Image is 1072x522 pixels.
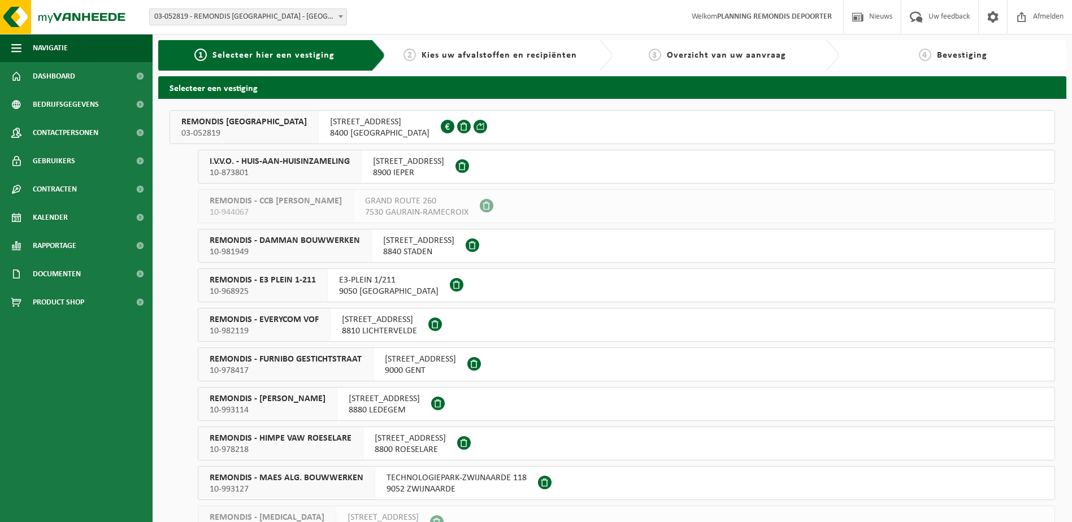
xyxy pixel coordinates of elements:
button: REMONDIS - E3 PLEIN 1-211 10-968925 E3-PLEIN 1/2119050 [GEOGRAPHIC_DATA] [198,268,1055,302]
span: 10-993127 [210,484,363,495]
span: 10-993114 [210,404,325,416]
span: [STREET_ADDRESS] [373,156,444,167]
span: Kies uw afvalstoffen en recipiënten [422,51,577,60]
span: 3 [649,49,661,61]
span: 4 [919,49,931,61]
span: Bevestiging [937,51,987,60]
button: REMONDIS - [PERSON_NAME] 10-993114 [STREET_ADDRESS]8880 LEDEGEM [198,387,1055,421]
span: 03-052819 - REMONDIS WEST-VLAANDEREN - OOSTENDE [149,8,347,25]
span: 10-981949 [210,246,360,258]
span: [STREET_ADDRESS] [349,393,420,404]
span: 10-873801 [210,167,350,179]
span: REMONDIS - FURNIBO GESTICHTSTRAAT [210,354,362,365]
span: 10-968925 [210,286,316,297]
span: Contracten [33,175,77,203]
span: REMONDIS - DAMMAN BOUWWERKEN [210,235,360,246]
span: Selecteer hier een vestiging [212,51,335,60]
span: 03-052819 - REMONDIS WEST-VLAANDEREN - OOSTENDE [150,9,346,25]
span: Product Shop [33,288,84,316]
strong: PLANNING REMONDIS DEPOORTER [717,12,832,21]
span: I.V.V.O. - HUIS-AAN-HUISINZAMELING [210,156,350,167]
span: [STREET_ADDRESS] [342,314,417,325]
button: REMONDIS - MAES ALG. BOUWWERKEN 10-993127 TECHNOLOGIEPARK-ZWIJNAARDE 1189052 ZWIJNAARDE [198,466,1055,500]
span: Rapportage [33,232,76,260]
span: 8400 [GEOGRAPHIC_DATA] [330,128,429,139]
span: [STREET_ADDRESS] [383,235,454,246]
span: [STREET_ADDRESS] [330,116,429,128]
span: 9050 [GEOGRAPHIC_DATA] [339,286,439,297]
span: 10-982119 [210,325,319,337]
span: 10-978218 [210,444,351,455]
span: 1 [194,49,207,61]
span: REMONDIS - [PERSON_NAME] [210,393,325,404]
span: 8900 IEPER [373,167,444,179]
span: Navigatie [33,34,68,62]
span: [STREET_ADDRESS] [385,354,456,365]
span: REMONDIS - EVERYCOM VOF [210,314,319,325]
span: Overzicht van uw aanvraag [667,51,786,60]
span: Dashboard [33,62,75,90]
span: Documenten [33,260,81,288]
button: I.V.V.O. - HUIS-AAN-HUISINZAMELING 10-873801 [STREET_ADDRESS]8900 IEPER [198,150,1055,184]
span: 10-978417 [210,365,362,376]
span: REMONDIS - MAES ALG. BOUWWERKEN [210,472,363,484]
span: 2 [403,49,416,61]
span: Gebruikers [33,147,75,175]
button: REMONDIS - DAMMAN BOUWWERKEN 10-981949 [STREET_ADDRESS]8840 STADEN [198,229,1055,263]
span: 03-052819 [181,128,307,139]
button: REMONDIS - FURNIBO GESTICHTSTRAAT 10-978417 [STREET_ADDRESS]9000 GENT [198,347,1055,381]
button: REMONDIS - HIMPE VAW ROESELARE 10-978218 [STREET_ADDRESS]8800 ROESELARE [198,427,1055,460]
h2: Selecteer een vestiging [158,76,1066,98]
span: 7530 GAURAIN-RAMECROIX [365,207,468,218]
span: E3-PLEIN 1/211 [339,275,439,286]
span: Bedrijfsgegevens [33,90,99,119]
span: [STREET_ADDRESS] [375,433,446,444]
span: REMONDIS [GEOGRAPHIC_DATA] [181,116,307,128]
span: 8800 ROESELARE [375,444,446,455]
span: 9000 GENT [385,365,456,376]
span: Kalender [33,203,68,232]
span: REMONDIS - CCB [PERSON_NAME] [210,195,342,207]
span: 8840 STADEN [383,246,454,258]
span: 9052 ZWIJNAARDE [387,484,527,495]
span: 10-944067 [210,207,342,218]
span: TECHNOLOGIEPARK-ZWIJNAARDE 118 [387,472,527,484]
span: REMONDIS - HIMPE VAW ROESELARE [210,433,351,444]
span: GRAND ROUTE 260 [365,195,468,207]
span: 8880 LEDEGEM [349,404,420,416]
button: REMONDIS - EVERYCOM VOF 10-982119 [STREET_ADDRESS]8810 LICHTERVELDE [198,308,1055,342]
button: REMONDIS [GEOGRAPHIC_DATA] 03-052819 [STREET_ADDRESS]8400 [GEOGRAPHIC_DATA] [170,110,1055,144]
span: REMONDIS - E3 PLEIN 1-211 [210,275,316,286]
span: 8810 LICHTERVELDE [342,325,417,337]
span: Contactpersonen [33,119,98,147]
